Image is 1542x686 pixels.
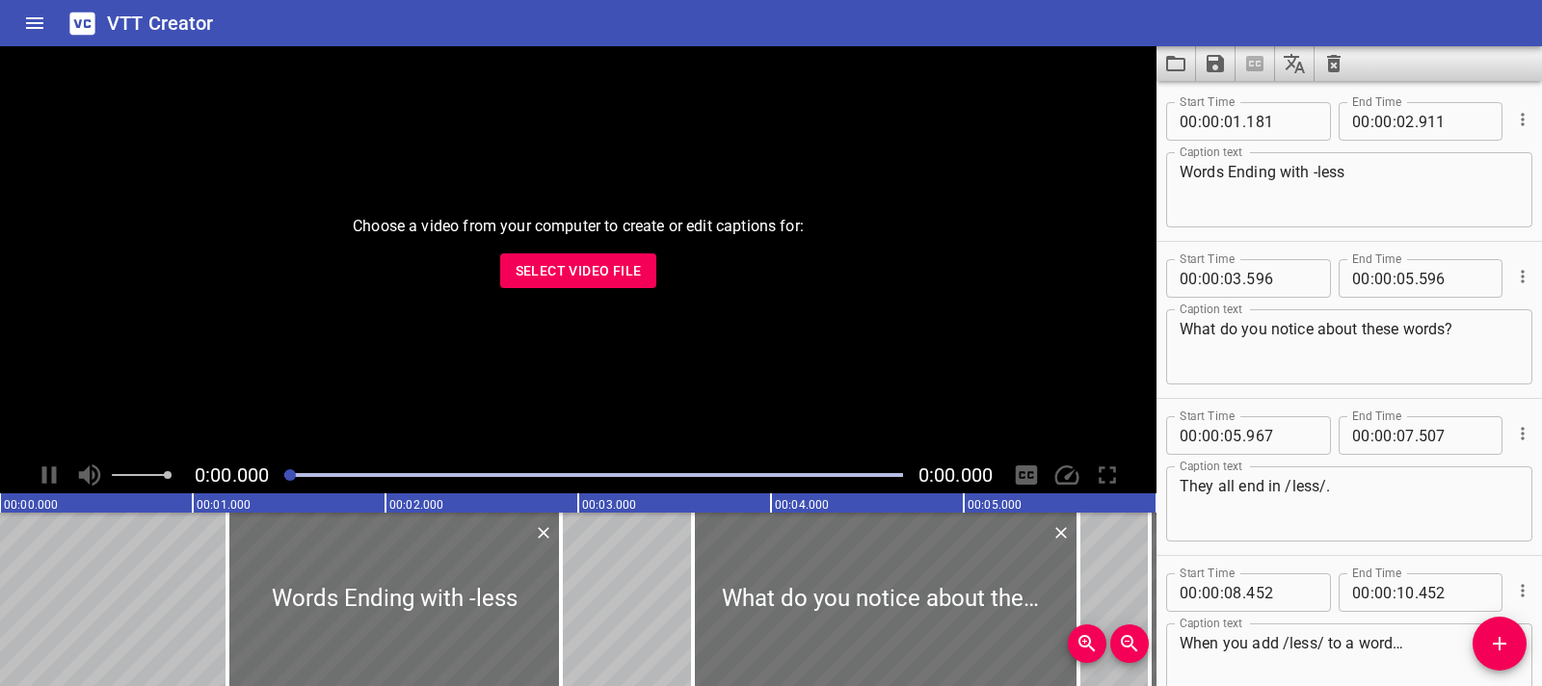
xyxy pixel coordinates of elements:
text: 00:00.000 [4,498,58,512]
button: Delete [1049,520,1074,545]
input: 01 [1224,102,1242,141]
span: : [1393,259,1396,298]
span: : [1198,102,1202,141]
button: Select Video File [500,253,657,289]
span: : [1370,102,1374,141]
input: 00 [1202,573,1220,612]
button: Save captions to file [1196,46,1236,81]
input: 00 [1180,102,1198,141]
input: 05 [1224,416,1242,455]
text: 00:04.000 [775,498,829,512]
span: : [1220,102,1224,141]
span: . [1415,102,1419,141]
text: 00:02.000 [389,498,443,512]
p: Choose a video from your computer to create or edit captions for: [353,215,804,238]
button: Load captions from file [1156,46,1196,81]
input: 00 [1180,416,1198,455]
input: 10 [1396,573,1415,612]
span: . [1242,416,1246,455]
button: Add Cue [1473,617,1527,671]
input: 03 [1224,259,1242,298]
button: Delete [531,520,556,545]
span: . [1415,259,1419,298]
span: : [1198,259,1202,298]
span: : [1220,259,1224,298]
div: Cue Options [1510,566,1532,616]
button: Cue Options [1510,421,1535,446]
svg: Translate captions [1283,52,1306,75]
div: Delete Cue [1049,520,1071,545]
input: 00 [1374,259,1393,298]
input: 00 [1202,102,1220,141]
input: 00 [1352,416,1370,455]
input: 08 [1224,573,1242,612]
button: Cue Options [1510,264,1535,289]
button: Cue Options [1510,578,1535,603]
span: : [1370,416,1374,455]
span: . [1242,102,1246,141]
svg: Clear captions [1322,52,1345,75]
input: 596 [1246,259,1316,298]
input: 00 [1352,102,1370,141]
text: 00:01.000 [197,498,251,512]
span: : [1220,573,1224,612]
span: Current Time [195,463,269,487]
input: 452 [1246,573,1316,612]
input: 00 [1202,259,1220,298]
div: Cue Options [1510,94,1532,145]
div: Toggle Full Screen [1089,457,1126,493]
span: Select a video in the pane to the left, then you can automatically extract captions. [1236,46,1275,81]
input: 05 [1396,259,1415,298]
input: 00 [1352,259,1370,298]
input: 00 [1374,416,1393,455]
input: 00 [1202,416,1220,455]
span: : [1393,573,1396,612]
button: Translate captions [1275,46,1315,81]
svg: Load captions from file [1164,52,1187,75]
textarea: What do you notice about these words? [1180,320,1519,375]
input: 967 [1246,416,1316,455]
div: Play progress [284,473,903,477]
text: 00:03.000 [582,498,636,512]
input: 00 [1180,259,1198,298]
button: Zoom In [1068,624,1106,663]
span: Select Video File [516,259,642,283]
span: : [1198,573,1202,612]
button: Cue Options [1510,107,1535,132]
input: 507 [1419,416,1489,455]
div: Cue Options [1510,251,1532,302]
input: 00 [1352,573,1370,612]
span: Video Duration [918,463,993,487]
span: : [1393,416,1396,455]
div: Playback Speed [1049,457,1085,493]
textarea: They all end in /less/. [1180,477,1519,532]
input: 452 [1419,573,1489,612]
input: 02 [1396,102,1415,141]
input: 181 [1246,102,1316,141]
h6: VTT Creator [107,8,214,39]
span: . [1415,573,1419,612]
div: Cue Options [1510,409,1532,459]
span: . [1242,573,1246,612]
span: : [1198,416,1202,455]
input: 00 [1374,573,1393,612]
span: . [1415,416,1419,455]
span: : [1220,416,1224,455]
button: Clear captions [1315,46,1353,81]
button: Zoom Out [1110,624,1149,663]
span: . [1242,259,1246,298]
textarea: Words Ending with -less [1180,163,1519,218]
span: : [1370,259,1374,298]
input: 00 [1374,102,1393,141]
input: 07 [1396,416,1415,455]
span: : [1393,102,1396,141]
input: 00 [1180,573,1198,612]
svg: Save captions to file [1204,52,1227,75]
div: Delete Cue [531,520,553,545]
input: 596 [1419,259,1489,298]
span: : [1370,573,1374,612]
input: 911 [1419,102,1489,141]
text: 00:05.000 [968,498,1022,512]
div: Hide/Show Captions [1008,457,1045,493]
